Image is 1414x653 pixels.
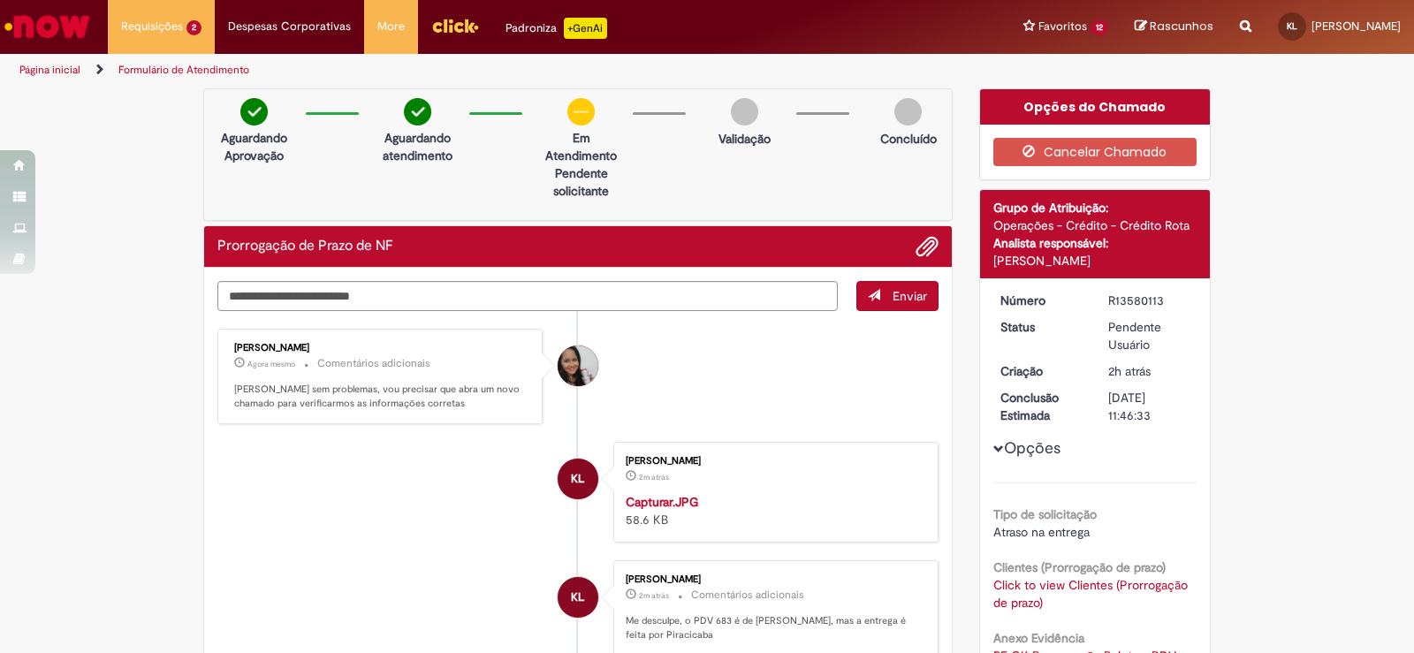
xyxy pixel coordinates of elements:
[1135,19,1213,35] a: Rascunhos
[118,63,249,77] a: Formulário de Atendimento
[211,129,297,164] p: Aguardando Aprovação
[993,524,1090,540] span: Atraso na entrega
[1108,363,1151,379] span: 2h atrás
[691,588,804,603] small: Comentários adicionais
[980,89,1211,125] div: Opções do Chamado
[1091,20,1108,35] span: 12
[993,138,1197,166] button: Cancelar Chamado
[880,130,937,148] p: Concluído
[538,129,624,164] p: Em Atendimento
[1108,362,1190,380] div: 30/09/2025 09:30:20
[626,456,920,467] div: [PERSON_NAME]
[1287,20,1297,32] span: KL
[893,288,927,304] span: Enviar
[375,129,460,164] p: Aguardando atendimento
[240,98,268,125] img: check-circle-green.png
[894,98,922,125] img: img-circle-grey.png
[987,292,1096,309] dt: Número
[626,494,698,510] a: Capturar.JPG
[639,590,669,601] span: 2m atrás
[993,199,1197,216] div: Grupo de Atribuição:
[987,318,1096,336] dt: Status
[2,9,93,44] img: ServiceNow
[993,630,1084,646] b: Anexo Evidência
[1150,18,1213,34] span: Rascunhos
[916,235,939,258] button: Adicionar anexos
[1038,18,1087,35] span: Favoritos
[1108,363,1151,379] time: 30/09/2025 09:30:20
[564,18,607,39] p: +GenAi
[1108,292,1190,309] div: R13580113
[247,359,295,369] time: 30/09/2025 11:06:10
[121,18,183,35] span: Requisições
[217,239,393,254] h2: Prorrogação de Prazo de NF Histórico de tíquete
[558,577,598,618] div: Kaline De Padua Linares
[558,459,598,499] div: Kaline De Padua Linares
[987,362,1096,380] dt: Criação
[234,383,528,410] p: [PERSON_NAME] sem problemas, vou precisar que abra um novo chamado para verificarmos as informaçõ...
[993,559,1166,575] b: Clientes (Prorrogação de prazo)
[506,18,607,39] div: Padroniza
[1108,389,1190,424] div: [DATE] 11:46:33
[404,98,431,125] img: check-circle-green.png
[558,345,598,386] div: Valeria Maria Da Conceicao
[987,389,1096,424] dt: Conclusão Estimada
[1108,318,1190,353] div: Pendente Usuário
[993,506,1097,522] b: Tipo de solicitação
[567,98,595,125] img: circle-minus.png
[718,130,771,148] p: Validação
[731,98,758,125] img: img-circle-grey.png
[856,281,939,311] button: Enviar
[639,472,669,482] span: 2m atrás
[13,54,930,87] ul: Trilhas de página
[639,472,669,482] time: 30/09/2025 11:03:56
[626,493,920,528] div: 58.6 KB
[186,20,201,35] span: 2
[1311,19,1401,34] span: [PERSON_NAME]
[639,590,669,601] time: 30/09/2025 11:03:50
[217,281,838,311] textarea: Digite sua mensagem aqui...
[993,252,1197,270] div: [PERSON_NAME]
[993,577,1188,611] a: Click to view Clientes (Prorrogação de prazo)
[626,614,920,642] p: Me desculpe, o PDV 683 é de [PERSON_NAME], mas a entrega é feita por Piracicaba
[247,359,295,369] span: Agora mesmo
[571,576,584,619] span: KL
[571,458,584,500] span: KL
[317,356,430,371] small: Comentários adicionais
[234,343,528,353] div: [PERSON_NAME]
[538,164,624,200] p: Pendente solicitante
[993,216,1197,234] div: Operações - Crédito - Crédito Rota
[431,12,479,39] img: click_logo_yellow_360x200.png
[228,18,351,35] span: Despesas Corporativas
[377,18,405,35] span: More
[19,63,80,77] a: Página inicial
[993,234,1197,252] div: Analista responsável:
[626,574,920,585] div: [PERSON_NAME]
